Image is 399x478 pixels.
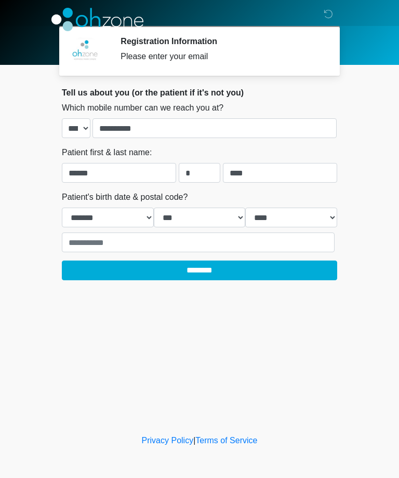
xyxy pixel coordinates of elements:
[121,36,322,46] h2: Registration Information
[70,36,101,67] img: Agent Avatar
[62,191,188,203] label: Patient's birth date & postal code?
[142,436,194,445] a: Privacy Policy
[62,88,337,98] h2: Tell us about you (or the patient if it's not you)
[195,436,257,445] a: Terms of Service
[121,50,322,63] div: Please enter your email
[193,436,195,445] a: |
[51,8,143,31] img: OhZone Clinics Logo
[62,146,152,159] label: Patient first & last name:
[62,102,223,114] label: Which mobile number can we reach you at?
